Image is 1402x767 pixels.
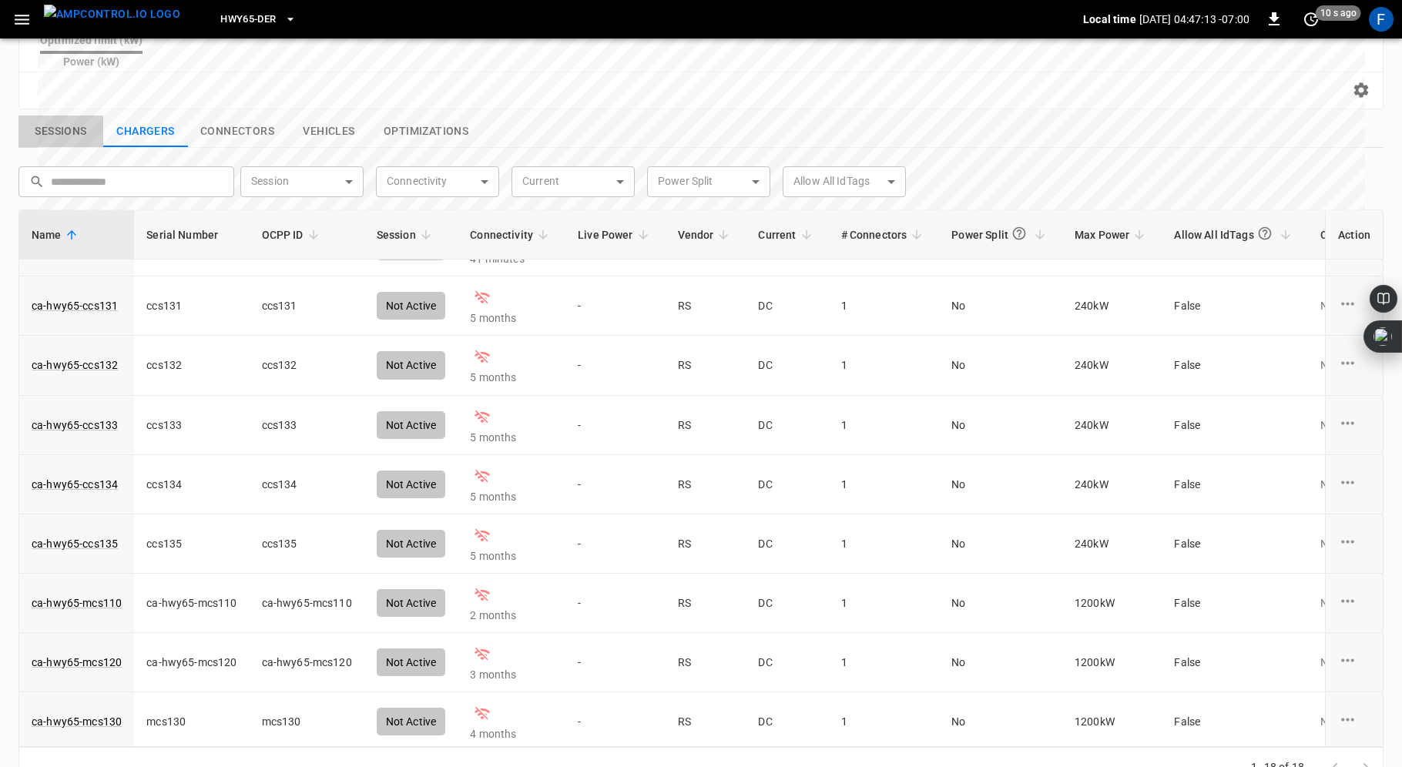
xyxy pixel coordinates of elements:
a: ca-hwy65-mcs110 [32,595,122,611]
button: HWY65-DER [214,5,302,35]
div: Not Active [377,589,446,617]
button: set refresh interval [1299,7,1323,32]
td: 1 [829,574,940,633]
td: ccs135 [134,514,249,574]
td: 1 [829,692,940,752]
td: - [565,633,666,692]
td: mcs130 [134,692,249,752]
p: [DATE] 04:47:13 -07:00 [1139,12,1249,27]
td: ccs134 [134,455,249,514]
td: - [565,514,666,574]
td: ca-hwy65-mcs120 [134,633,249,692]
td: 240 kW [1062,455,1162,514]
td: ca-hwy65-mcs120 [250,633,364,692]
span: HWY65-DER [220,11,276,28]
th: Action [1325,210,1383,260]
span: 10 s ago [1316,5,1361,21]
td: No [939,692,1062,752]
p: 3 months [470,667,553,682]
td: 240 kW [1062,514,1162,574]
span: Max Power [1075,226,1149,244]
span: Name [32,226,82,244]
span: # Connectors [841,226,927,244]
span: Connectivity [470,226,553,244]
td: - [565,574,666,633]
td: 1 [829,455,940,514]
td: DC [746,514,828,574]
td: No [939,633,1062,692]
span: Allow All IdTags [1174,219,1295,250]
p: 2 months [470,608,553,623]
div: Not Active [377,648,446,676]
td: ccs134 [250,455,364,514]
a: ca-hwy65-ccs133 [32,417,118,433]
td: RS [666,692,746,752]
td: 1200 kW [1062,633,1162,692]
a: ca-hwy65-ccs134 [32,477,118,492]
button: show latest vehicles [287,116,371,148]
p: 4 months [470,726,553,742]
button: show latest sessions [18,116,103,148]
td: No [939,574,1062,633]
button: show latest charge points [103,116,188,148]
td: DC [746,455,828,514]
div: Not Active [377,530,446,558]
td: No [939,514,1062,574]
td: 1 [829,633,940,692]
a: ca-hwy65-ccs132 [32,357,118,373]
td: False [1162,574,1307,633]
td: 1 [829,514,940,574]
td: RS [666,633,746,692]
p: Local time [1083,12,1136,27]
a: ca-hwy65-mcs130 [32,714,122,729]
td: 1200 kW [1062,574,1162,633]
td: DC [746,692,828,752]
td: ca-hwy65-mcs110 [250,574,364,633]
td: 1200 kW [1062,692,1162,752]
span: Session [377,226,436,244]
span: Vendor [678,226,734,244]
td: False [1162,514,1307,574]
div: charge point options [1338,294,1370,317]
td: - [565,692,666,752]
div: charge point options [1338,473,1370,496]
button: show latest connectors [188,116,287,148]
td: No [939,455,1062,514]
td: RS [666,574,746,633]
div: charge point options [1338,591,1370,615]
td: False [1162,633,1307,692]
td: mcs130 [250,692,364,752]
td: ca-hwy65-mcs110 [134,574,249,633]
a: ca-hwy65-ccs131 [32,298,118,313]
p: 5 months [470,548,553,564]
button: show latest optimizations [371,116,481,148]
td: RS [666,455,746,514]
td: DC [746,574,828,633]
div: Not Active [377,708,446,735]
div: charge point options [1338,414,1370,437]
td: DC [746,633,828,692]
td: RS [666,514,746,574]
span: OCPP ID [262,226,324,244]
th: Serial Number [134,210,249,260]
td: ccs135 [250,514,364,574]
td: False [1162,455,1307,514]
div: charge point options [1338,532,1370,555]
div: charge point options [1338,353,1370,377]
div: profile-icon [1369,7,1394,32]
div: charge point options [1338,651,1370,674]
p: 5 months [470,489,553,504]
td: - [565,455,666,514]
span: Power Split [951,219,1050,250]
div: charge point options [1338,710,1370,733]
img: ampcontrol.io logo [44,5,180,24]
div: Not Active [377,471,446,498]
a: ca-hwy65-ccs135 [32,536,118,551]
span: Live Power [578,226,653,244]
td: False [1162,692,1307,752]
span: Current [758,226,816,244]
a: ca-hwy65-mcs120 [32,655,122,670]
